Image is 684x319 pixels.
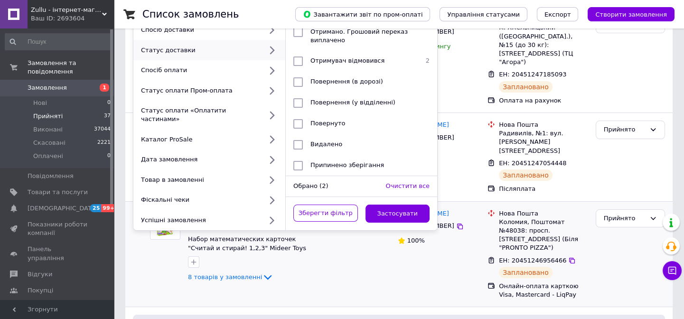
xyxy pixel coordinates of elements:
[365,205,430,223] button: Застосувати
[499,159,566,167] span: ЕН: 20451247054448
[33,139,66,147] span: Скасовані
[28,59,114,76] span: Замовлення та повідомлення
[499,121,588,129] div: Нова Пошта
[499,129,588,155] div: Радивилів, №1: вул. [PERSON_NAME][STREET_ADDRESS]
[310,57,384,64] span: Отримувач відмовився
[499,71,566,78] span: ЕН: 20451247185093
[28,220,88,237] span: Показники роботи компанії
[100,84,109,92] span: 1
[588,7,675,21] button: Створити замовлення
[303,10,422,19] span: Завантажити звіт по пром-оплаті
[33,152,63,160] span: Оплачені
[28,270,52,279] span: Відгуки
[604,214,646,224] div: Прийнято
[137,66,262,75] div: Спосіб оплати
[28,172,74,180] span: Повідомлення
[33,99,47,107] span: Нові
[595,11,667,18] span: Створити замовлення
[499,218,588,253] div: Коломия, Поштомат №48038: просп. [STREET_ADDRESS] (Біля "PRONTO PIZZA")
[101,204,117,212] span: 99+
[28,84,67,92] span: Замовлення
[386,182,430,189] span: Очистити все
[499,257,566,264] span: ЕН: 20451246956466
[137,46,262,55] div: Статус доставки
[28,188,88,197] span: Товари та послуги
[107,152,111,160] span: 0
[137,176,262,184] div: Товар в замовленні
[310,78,383,85] span: Повернення (в дорозі)
[97,139,111,147] span: 2221
[137,106,262,123] div: Статус оплати «Оплатити частинами»
[28,286,53,295] span: Покупці
[447,11,520,18] span: Управління статусами
[310,141,342,148] span: Видалено
[31,6,102,14] span: Zullu - інтернет-магазин развиваючих іграшок
[293,205,358,222] button: Зберегти фільтр
[407,237,425,244] span: 100%
[28,245,88,262] span: Панель управління
[544,11,571,18] span: Експорт
[28,204,98,213] span: [DEMOGRAPHIC_DATA]
[499,185,588,193] div: Післяплата
[499,169,553,181] div: Заплановано
[418,56,430,66] span: 2
[499,267,553,278] div: Заплановано
[137,155,262,164] div: Дата замовлення
[31,14,114,23] div: Ваш ID: 2693604
[604,125,646,135] div: Прийнято
[299,209,353,218] span: Зберегти фільтр
[142,9,239,20] h1: Список замовлень
[499,23,588,66] div: м. Хмельницький ([GEOGRAPHIC_DATA].), №15 (до 30 кг): [STREET_ADDRESS] (ТЦ "Агора")
[537,7,579,21] button: Експорт
[310,161,384,169] span: Припинено зберігання
[440,7,527,21] button: Управління статусами
[663,261,682,280] button: Чат з покупцем
[137,216,262,225] div: Успішні замовлення
[137,86,262,95] div: Статус оплати Пром-оплата
[107,99,111,107] span: 0
[310,99,395,106] span: Повернення (у відділенні)
[137,135,262,144] div: Каталог ProSale
[94,125,111,134] span: 37044
[33,125,63,134] span: Виконані
[137,26,262,34] div: Спосіб доставки
[137,196,262,204] div: Фіскальні чеки
[310,120,345,127] span: Повернуто
[5,33,112,50] input: Пошук
[104,112,111,121] span: 37
[499,96,588,105] div: Оплата на рахунок
[499,282,588,299] div: Онлайн-оплата карткою Visa, Mastercard - LiqPay
[499,81,553,93] div: Заплановано
[290,182,382,191] div: Обрано (2)
[90,204,101,212] span: 25
[499,209,588,218] div: Нова Пошта
[33,112,63,121] span: Прийняті
[188,273,262,281] span: 8 товарів у замовленні
[188,273,273,281] a: 8 товарів у замовленні
[295,7,430,21] button: Завантажити звіт по пром-оплаті
[188,235,306,252] a: Набор математических карточек "Считай и стирай! 1,2,3" Mideer Toys
[578,10,675,18] a: Створити замовлення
